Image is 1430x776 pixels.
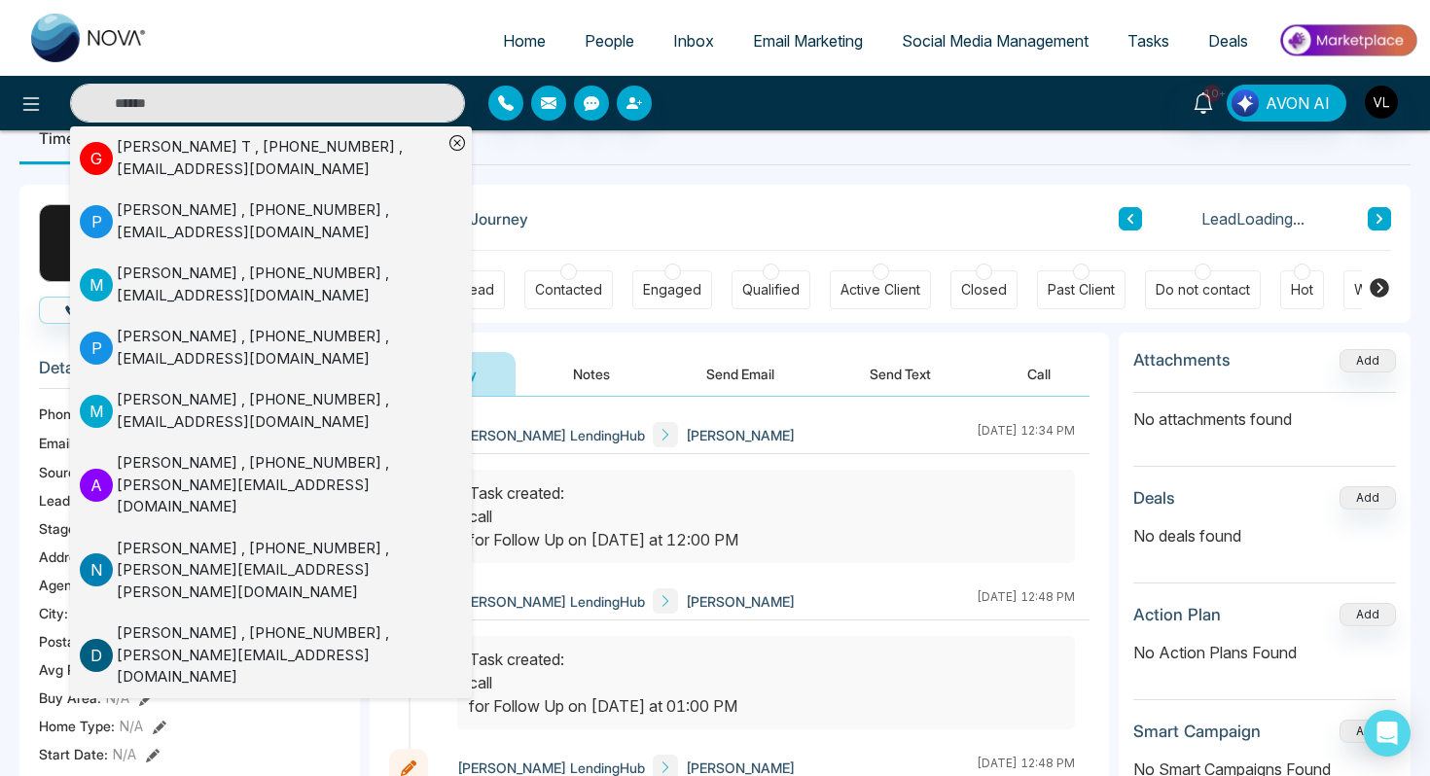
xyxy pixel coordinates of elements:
span: Email Marketing [753,31,863,51]
div: [PERSON_NAME] , [PHONE_NUMBER] , [EMAIL_ADDRESS][DOMAIN_NAME] [117,199,443,243]
div: Do not contact [1156,280,1250,300]
button: Add [1340,486,1396,510]
p: D [80,639,113,672]
div: Hot [1291,280,1313,300]
li: Timeline [19,112,120,164]
span: [PERSON_NAME] LendingHub [457,591,645,612]
a: People [565,22,654,59]
h3: Details [39,358,340,388]
div: Qualified [742,280,800,300]
div: [PERSON_NAME] , [PHONE_NUMBER] , [EMAIL_ADDRESS][DOMAIN_NAME] [117,326,443,370]
span: Phone: [39,404,83,424]
div: [DATE] 12:34 PM [977,422,1075,447]
div: Past Client [1048,280,1115,300]
h3: Smart Campaign [1133,722,1261,741]
p: G [80,142,113,175]
span: Address: [39,547,123,567]
div: Warm [1354,280,1390,300]
span: Inbox [673,31,714,51]
button: Add [1340,349,1396,372]
span: Start Date : [39,744,108,764]
img: Nova CRM Logo [31,14,148,62]
button: Call [988,352,1090,396]
img: Market-place.gif [1277,18,1418,62]
span: N/A [113,744,136,764]
p: P [80,205,113,238]
a: Home [483,22,565,59]
button: AVON AI [1227,85,1346,122]
div: [PERSON_NAME] , [PHONE_NUMBER] , [EMAIL_ADDRESS][DOMAIN_NAME] [117,389,443,433]
img: Lead Flow [1232,89,1259,117]
button: Add [1340,603,1396,626]
span: Social Media Management [902,31,1089,51]
span: Buy Area : [39,688,101,708]
p: M [80,395,113,428]
span: Email: [39,433,76,453]
span: [PERSON_NAME] LendingHub [457,425,645,445]
span: N/A [120,716,143,736]
div: [DATE] 12:48 PM [977,588,1075,614]
button: Call [39,297,133,324]
h3: Deals [1133,488,1175,508]
span: Agent: [39,575,81,595]
span: AVON AI [1266,91,1330,115]
span: Tasks [1127,31,1169,51]
div: [PERSON_NAME] , [PHONE_NUMBER] , [PERSON_NAME][EMAIL_ADDRESS][DOMAIN_NAME] [117,452,443,518]
span: Postal Code : [39,631,119,652]
span: Avg Property Price : [39,659,161,680]
p: No attachments found [1133,393,1396,431]
p: N [80,553,113,586]
span: Lead Loading... [1201,207,1305,230]
img: User Avatar [1365,86,1398,119]
span: [PERSON_NAME] [686,591,795,612]
button: Send Text [831,352,970,396]
div: [PERSON_NAME] , [PHONE_NUMBER] , [EMAIL_ADDRESS][DOMAIN_NAME] [117,263,443,306]
a: Social Media Management [882,22,1108,59]
div: Active Client [840,280,920,300]
a: Tasks [1108,22,1189,59]
p: P [80,332,113,365]
button: Add [1340,720,1396,743]
div: Contacted [535,280,602,300]
div: Engaged [643,280,701,300]
span: Home Type : [39,716,115,736]
span: People [585,31,634,51]
span: Deals [1208,31,1248,51]
div: Open Intercom Messenger [1364,710,1411,757]
div: S [39,204,117,282]
span: City : [39,603,68,623]
button: Send Email [667,352,813,396]
span: Source: [39,462,88,482]
a: 10+ [1180,85,1227,119]
span: Lead Type: [39,490,109,511]
div: Closed [961,280,1007,300]
p: M [80,268,113,301]
h3: Action Plan [1133,605,1221,624]
h3: Attachments [1133,350,1231,370]
span: Home [503,31,546,51]
div: [PERSON_NAME] T , [PHONE_NUMBER] , [EMAIL_ADDRESS][DOMAIN_NAME] [117,136,443,180]
a: Inbox [654,22,733,59]
span: Stage: [39,518,80,539]
div: [PERSON_NAME] , [PHONE_NUMBER] , [PERSON_NAME][EMAIL_ADDRESS][DOMAIN_NAME] [117,622,443,688]
span: 10+ [1203,85,1221,102]
p: A [80,469,113,502]
div: [PERSON_NAME] , [PHONE_NUMBER] , [PERSON_NAME][EMAIL_ADDRESS][PERSON_NAME][DOMAIN_NAME] [117,538,443,604]
p: No Action Plans Found [1133,641,1396,664]
button: Notes [534,352,649,396]
p: No deals found [1133,524,1396,547]
a: Deals [1189,22,1268,59]
a: Email Marketing [733,22,882,59]
span: [PERSON_NAME] [686,425,795,445]
span: Add [1340,351,1396,368]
